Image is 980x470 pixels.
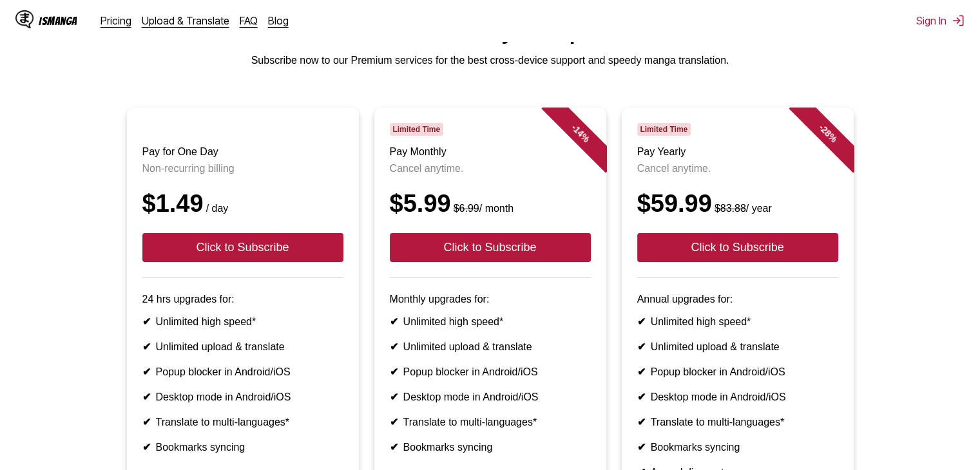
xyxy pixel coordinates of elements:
li: Translate to multi-languages* [142,416,343,428]
b: ✔ [390,316,398,327]
b: ✔ [637,442,646,453]
b: ✔ [637,391,646,402]
b: ✔ [142,391,151,402]
div: - 28 % [789,95,866,172]
h3: Pay Monthly [390,146,591,158]
small: / month [451,203,514,214]
small: / year [712,203,772,214]
li: Bookmarks syncing [390,441,591,453]
a: IsManga LogoIsManga [15,10,101,31]
img: Sign out [952,14,965,27]
b: ✔ [390,366,398,377]
li: Popup blocker in Android/iOS [390,366,591,378]
div: IsManga [39,15,77,27]
b: ✔ [637,316,646,327]
li: Bookmarks syncing [142,441,343,453]
li: Translate to multi-languages* [637,416,838,428]
span: Limited Time [390,123,443,136]
button: Click to Subscribe [637,233,838,262]
s: $6.99 [454,203,479,214]
li: Unlimited upload & translate [390,341,591,353]
b: ✔ [637,417,646,428]
b: ✔ [637,366,646,377]
b: ✔ [142,417,151,428]
li: Desktop mode in Android/iOS [390,391,591,403]
p: Subscribe now to our Premium services for the best cross-device support and speedy manga translat... [10,55,970,66]
a: Pricing [101,14,131,27]
s: $83.88 [715,203,746,214]
li: Bookmarks syncing [637,441,838,453]
li: Unlimited upload & translate [142,341,343,353]
li: Unlimited upload & translate [637,341,838,353]
b: ✔ [142,316,151,327]
b: ✔ [637,341,646,352]
li: Popup blocker in Android/iOS [637,366,838,378]
p: 24 hrs upgrades for: [142,294,343,305]
li: Unlimited high speed* [637,315,838,328]
li: Unlimited high speed* [390,315,591,328]
small: / day [204,203,229,214]
b: ✔ [390,391,398,402]
h3: Pay Yearly [637,146,838,158]
p: Monthly upgrades for: [390,294,591,305]
b: ✔ [390,442,398,453]
p: Cancel anytime. [390,163,591,174]
button: Click to Subscribe [142,233,343,262]
div: - 14 % [541,95,619,172]
p: Annual upgrades for: [637,294,838,305]
a: FAQ [240,14,258,27]
b: ✔ [142,366,151,377]
p: Cancel anytime. [637,163,838,174]
li: Popup blocker in Android/iOS [142,366,343,378]
b: ✔ [142,442,151,453]
h3: Pay for One Day [142,146,343,158]
li: Desktop mode in Android/iOS [142,391,343,403]
b: ✔ [390,417,398,428]
img: IsManga Logo [15,10,34,28]
a: Upload & Translate [142,14,229,27]
p: Non-recurring billing [142,163,343,174]
b: ✔ [142,341,151,352]
button: Click to Subscribe [390,233,591,262]
div: $1.49 [142,190,343,218]
button: Sign In [916,14,965,27]
li: Desktop mode in Android/iOS [637,391,838,403]
li: Translate to multi-languages* [390,416,591,428]
div: $59.99 [637,190,838,218]
div: $5.99 [390,190,591,218]
li: Unlimited high speed* [142,315,343,328]
a: Blog [268,14,289,27]
b: ✔ [390,341,398,352]
span: Limited Time [637,123,691,136]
